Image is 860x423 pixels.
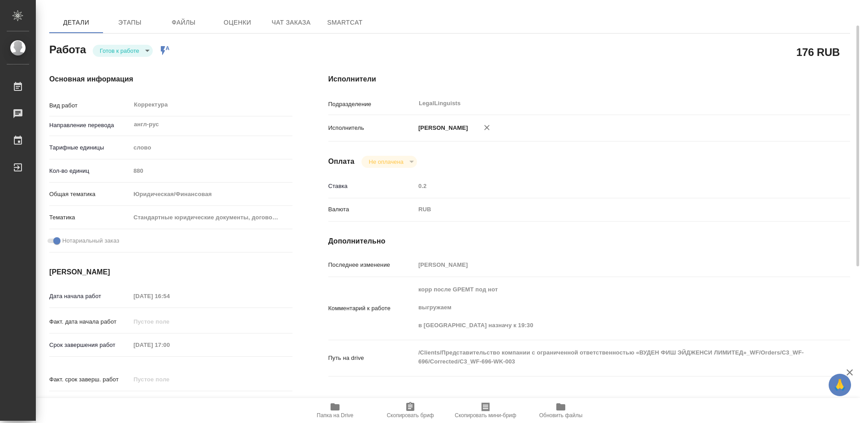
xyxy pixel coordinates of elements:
[49,121,130,130] p: Направление перевода
[97,47,142,55] button: Готов к работе
[455,412,516,419] span: Скопировать мини-бриф
[93,45,153,57] div: Готов к работе
[539,412,583,419] span: Обновить файлы
[108,17,151,28] span: Этапы
[216,17,259,28] span: Оценки
[829,374,851,396] button: 🙏
[415,202,807,217] div: RUB
[49,292,130,301] p: Дата начала работ
[323,17,366,28] span: SmartCat
[49,375,130,384] p: Факт. срок заверш. работ
[130,373,209,386] input: Пустое поле
[49,41,86,57] h2: Работа
[415,258,807,271] input: Пустое поле
[328,124,415,132] p: Исполнитель
[317,412,353,419] span: Папка на Drive
[415,282,807,333] textarea: корр после GPEMT под нот выгружаем в [GEOGRAPHIC_DATA] назначу к 19:30
[130,140,292,155] div: слово
[49,341,130,350] p: Срок завершения работ
[62,236,119,245] span: Нотариальный заказ
[523,398,598,423] button: Обновить файлы
[832,376,847,394] span: 🙏
[130,338,209,351] input: Пустое поле
[130,210,292,225] div: Стандартные юридические документы, договоры, уставы
[328,182,415,191] p: Ставка
[796,44,840,60] h2: 176 RUB
[49,143,130,152] p: Тарифные единицы
[387,412,434,419] span: Скопировать бриф
[130,315,209,328] input: Пустое поле
[49,317,130,326] p: Факт. дата начала работ
[415,179,807,192] input: Пустое поле
[130,290,209,303] input: Пустое поле
[49,213,130,222] p: Тематика
[49,167,130,175] p: Кол-во единиц
[162,17,205,28] span: Файлы
[448,398,523,423] button: Скопировать мини-бриф
[328,156,355,167] h4: Оплата
[328,304,415,313] p: Комментарий к работе
[55,17,98,28] span: Детали
[328,354,415,363] p: Путь на drive
[328,205,415,214] p: Валюта
[130,187,292,202] div: Юридическая/Финансовая
[477,118,497,137] button: Удалить исполнителя
[49,190,130,199] p: Общая тематика
[130,164,292,177] input: Пустое поле
[49,74,292,85] h4: Основная информация
[366,158,406,166] button: Не оплачена
[49,267,292,278] h4: [PERSON_NAME]
[415,124,468,132] p: [PERSON_NAME]
[49,101,130,110] p: Вид работ
[328,236,850,247] h4: Дополнительно
[373,398,448,423] button: Скопировать бриф
[270,17,313,28] span: Чат заказа
[297,398,373,423] button: Папка на Drive
[328,74,850,85] h4: Исполнители
[328,100,415,109] p: Подразделение
[130,396,209,409] input: ✎ Введи что-нибудь
[361,156,417,168] div: Готов к работе
[328,261,415,269] p: Последнее изменение
[415,345,807,369] textarea: /Clients/Представительство компании с ограниченной ответственностью «ВУДЕН ФИШ ЭЙДЖЕНСИ ЛИМИТЕД»_...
